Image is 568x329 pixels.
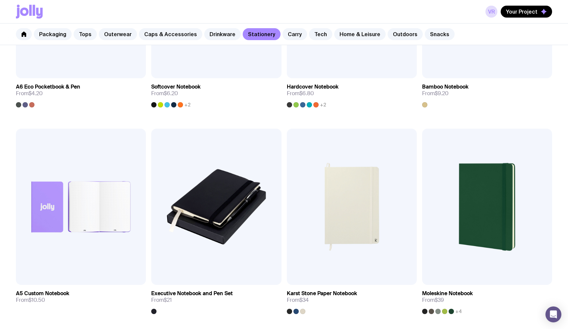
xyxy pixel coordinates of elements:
span: $9.20 [435,90,449,97]
a: Snacks [425,28,455,40]
a: Packaging [34,28,72,40]
span: From [287,297,309,303]
span: $21 [164,296,172,303]
a: Executive Notebook and Pen SetFrom$21 [151,285,281,314]
a: A6 Eco Pocketbook & PenFrom$4.20 [16,78,146,107]
a: Outerwear [99,28,137,40]
a: Carry [283,28,307,40]
a: Caps & Accessories [139,28,202,40]
span: $10.50 [29,296,45,303]
span: $34 [299,296,309,303]
h3: Karst Stone Paper Notebook [287,290,357,297]
span: From [151,297,172,303]
a: Moleskine NotebookFrom$39+4 [422,285,552,314]
a: A5 Custom NotebookFrom$10.50 [16,285,146,309]
a: Bamboo NotebookFrom$9.20 [422,78,552,107]
div: Open Intercom Messenger [545,306,561,322]
a: Stationery [243,28,281,40]
a: Tops [74,28,97,40]
a: Outdoors [388,28,423,40]
span: $6.80 [299,90,314,97]
span: +2 [184,102,191,107]
h3: Executive Notebook and Pen Set [151,290,233,297]
a: Karst Stone Paper NotebookFrom$34 [287,285,417,314]
span: Your Project [506,8,537,15]
a: Softcover NotebookFrom$6.20+2 [151,78,281,107]
span: +4 [455,309,462,314]
span: +2 [320,102,326,107]
a: Drinkware [204,28,241,40]
button: Your Project [501,6,552,18]
h3: Hardcover Notebook [287,84,339,90]
h3: Softcover Notebook [151,84,201,90]
h3: A5 Custom Notebook [16,290,69,297]
span: From [151,90,178,97]
h3: Bamboo Notebook [422,84,469,90]
span: From [16,90,43,97]
h3: Moleskine Notebook [422,290,473,297]
span: $4.20 [29,90,43,97]
span: $6.20 [164,90,178,97]
span: $39 [435,296,444,303]
a: Home & Leisure [334,28,386,40]
span: From [287,90,314,97]
span: From [422,297,444,303]
span: From [422,90,449,97]
a: Hardcover NotebookFrom$6.80+2 [287,78,417,107]
span: From [16,297,45,303]
a: Tech [309,28,332,40]
a: VR [485,6,497,18]
h3: A6 Eco Pocketbook & Pen [16,84,80,90]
